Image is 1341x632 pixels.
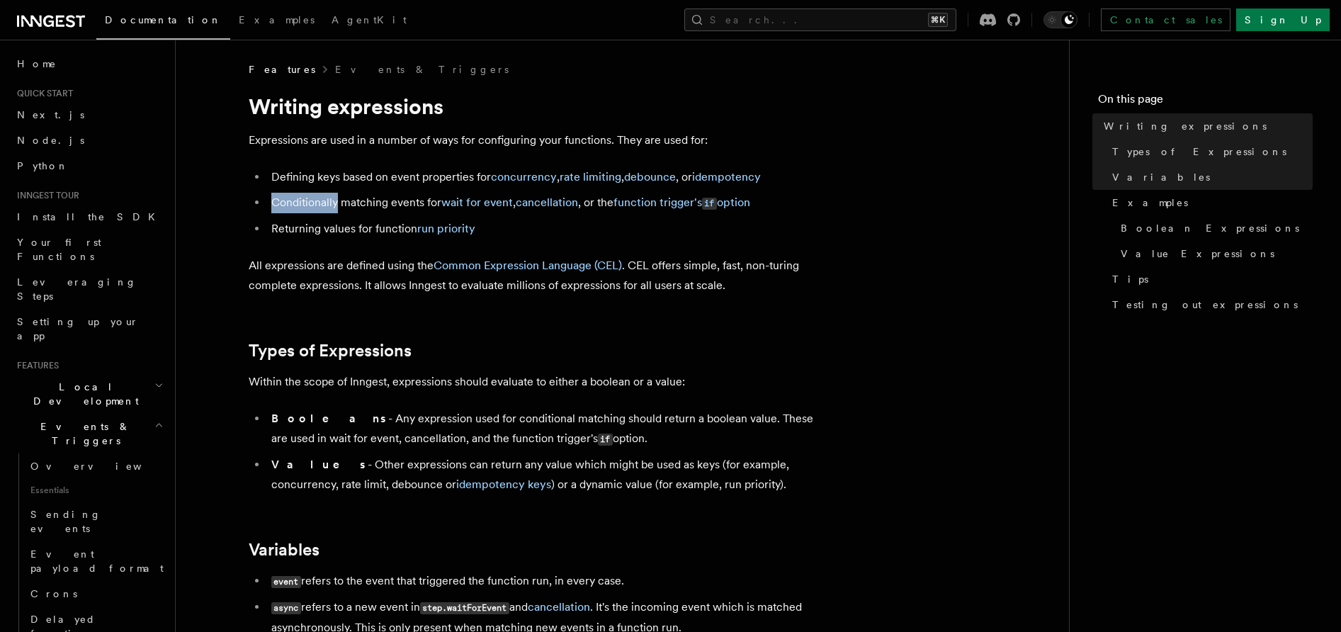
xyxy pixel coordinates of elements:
a: debounce [624,170,676,184]
p: Expressions are used in a number of ways for configuring your functions. They are used for: [249,130,815,150]
li: - Any expression used for conditional matching should return a boolean value. These are used in w... [267,409,815,449]
a: Examples [1107,190,1313,215]
a: Value Expressions [1115,241,1313,266]
span: Home [17,57,57,71]
span: AgentKit [332,14,407,26]
p: Within the scope of Inngest, expressions should evaluate to either a boolean or a value: [249,372,815,392]
span: Writing expressions [1104,119,1267,133]
span: Setting up your app [17,316,139,342]
a: Next.js [11,102,166,128]
span: Install the SDK [17,211,164,222]
span: Tips [1112,272,1148,286]
span: Quick start [11,88,73,99]
span: Crons [30,588,77,599]
span: Boolean Expressions [1121,221,1299,235]
p: All expressions are defined using the . CEL offers simple, fast, non-turing complete expressions.... [249,256,815,295]
a: cancellation [528,600,590,614]
span: Sending events [30,509,101,534]
span: Examples [1112,196,1188,210]
a: concurrency [491,170,557,184]
a: Overview [25,453,166,479]
span: Testing out expressions [1112,298,1298,312]
a: Documentation [96,4,230,40]
a: idempotency [692,170,761,184]
a: cancellation [516,196,578,209]
a: function trigger'sifoption [613,196,750,209]
a: Boolean Expressions [1115,215,1313,241]
li: Returning values for function [267,219,815,239]
h4: On this page [1098,91,1313,113]
button: Local Development [11,374,166,414]
a: Variables [249,540,319,560]
li: refers to the event that triggered the function run, in every case. [267,571,815,592]
span: Node.js [17,135,84,146]
span: Variables [1112,170,1210,184]
span: Overview [30,461,176,472]
a: Sending events [25,502,166,541]
a: Common Expression Language (CEL) [434,259,622,272]
span: Leveraging Steps [17,276,137,302]
a: Leveraging Steps [11,269,166,309]
span: Your first Functions [17,237,101,262]
strong: Booleans [271,412,388,425]
button: Search...⌘K [684,9,956,31]
a: Variables [1107,164,1313,190]
a: Home [11,51,166,77]
button: Toggle dark mode [1043,11,1077,28]
li: Defining keys based on event properties for , , , or [267,167,815,187]
span: Python [17,160,69,171]
code: async [271,602,301,614]
a: Events & Triggers [335,62,509,77]
a: Sign Up [1236,9,1330,31]
a: Node.js [11,128,166,153]
a: rate limiting [560,170,621,184]
a: wait for event [441,196,513,209]
span: Essentials [25,479,166,502]
h1: Writing expressions [249,94,815,119]
a: Testing out expressions [1107,292,1313,317]
code: if [702,198,717,210]
a: Types of Expressions [1107,139,1313,164]
strong: Values [271,458,368,471]
span: Features [249,62,315,77]
li: - Other expressions can return any value which might be used as keys (for example, concurrency, r... [267,455,815,495]
span: Inngest tour [11,190,79,201]
a: Tips [1107,266,1313,292]
kbd: ⌘K [928,13,948,27]
span: Value Expressions [1121,247,1274,261]
a: Types of Expressions [249,341,412,361]
span: Next.js [17,109,84,120]
a: Install the SDK [11,204,166,230]
span: Documentation [105,14,222,26]
a: run priority [417,222,475,235]
a: AgentKit [323,4,415,38]
span: Event payload format [30,548,164,574]
button: Events & Triggers [11,414,166,453]
code: event [271,576,301,588]
span: Features [11,360,59,371]
a: Setting up your app [11,309,166,349]
a: idempotency keys [456,478,551,491]
a: Writing expressions [1098,113,1313,139]
span: Local Development [11,380,154,408]
span: Examples [239,14,315,26]
a: Crons [25,581,166,606]
li: Conditionally matching events for , , or the [267,193,815,213]
a: Your first Functions [11,230,166,269]
code: step.waitForEvent [420,602,509,614]
a: Examples [230,4,323,38]
a: Event payload format [25,541,166,581]
span: Types of Expressions [1112,145,1286,159]
code: if [598,434,613,446]
span: Events & Triggers [11,419,154,448]
a: Contact sales [1101,9,1230,31]
a: Python [11,153,166,179]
